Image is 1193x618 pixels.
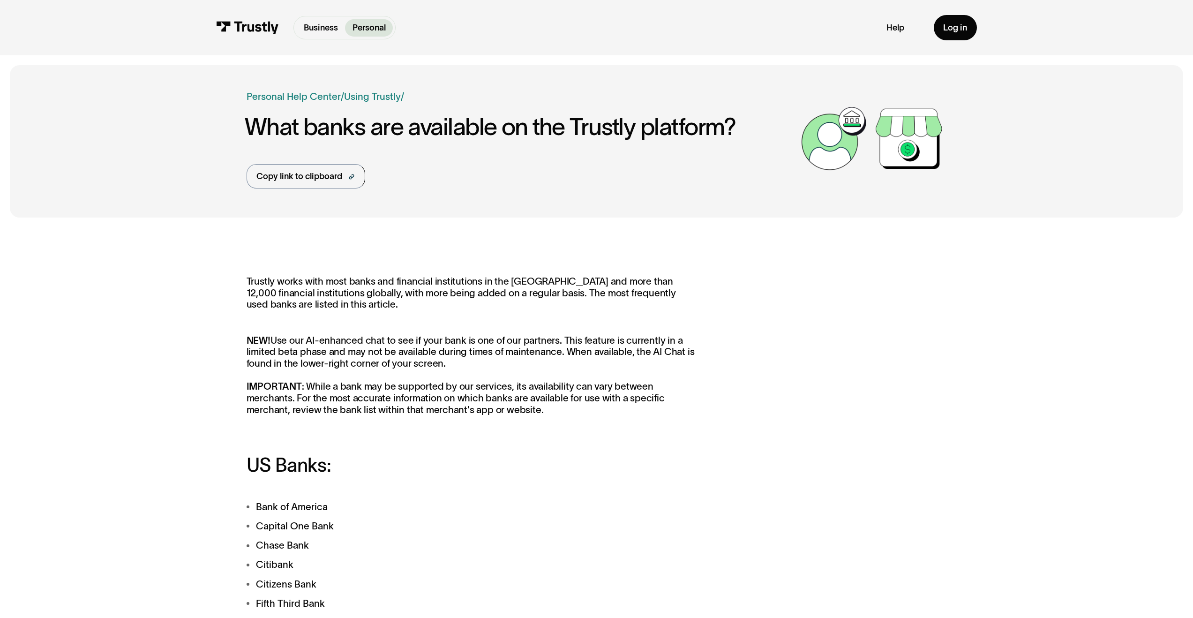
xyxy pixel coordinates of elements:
[247,558,698,572] li: Citibank
[247,90,341,104] a: Personal Help Center
[247,577,698,592] li: Citizens Bank
[247,454,698,475] h3: US Banks:
[216,21,279,34] img: Trustly Logo
[296,19,345,37] a: Business
[245,113,797,140] h1: What banks are available on the Trustly platform?
[247,335,270,346] strong: NEW!
[934,15,977,40] a: Log in
[247,381,302,392] strong: IMPORTANT
[256,170,342,183] div: Copy link to clipboard
[943,23,967,33] div: Log in
[247,519,698,534] li: Capital One Bank
[247,500,698,514] li: Bank of America
[886,23,904,33] a: Help
[341,90,344,104] div: /
[247,538,698,553] li: Chase Bank
[247,335,698,416] p: Use our AI-enhanced chat to see if your bank is one of our partners. This feature is currently in...
[344,91,401,102] a: Using Trustly
[345,19,393,37] a: Personal
[353,22,386,34] p: Personal
[247,164,365,188] a: Copy link to clipboard
[304,22,338,34] p: Business
[247,596,698,611] li: Fifth Third Bank
[247,276,698,310] p: Trustly works with most banks and financial institutions in the [GEOGRAPHIC_DATA] and more than 1...
[401,90,404,104] div: /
